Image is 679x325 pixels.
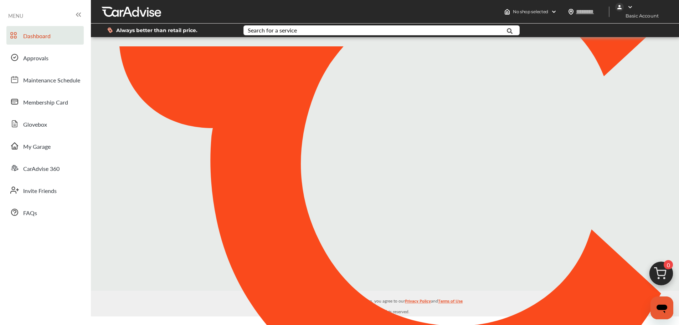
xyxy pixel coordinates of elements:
img: header-divider.bc55588e.svg [609,6,609,17]
span: Approvals [23,54,48,63]
img: CA_CheckIcon.cf4f08d4.svg [366,147,400,177]
span: FAQs [23,209,37,218]
a: CarAdvise 360 [6,159,84,177]
span: 0 [664,260,673,269]
a: Invite Friends [6,181,84,199]
a: Glovebox [6,115,84,133]
a: FAQs [6,203,84,222]
iframe: Button to launch messaging window [650,296,673,319]
img: location_vector.a44bc228.svg [568,9,574,15]
img: cart_icon.3d0951e8.svg [644,258,678,293]
div: Search for a service [248,27,297,33]
span: My Garage [23,142,51,152]
a: Membership Card [6,92,84,111]
span: Always better than retail price. [116,28,197,33]
span: Membership Card [23,98,68,107]
img: header-down-arrow.9dd2ce7d.svg [551,9,557,15]
span: CarAdvise 360 [23,164,60,174]
span: Maintenance Schedule [23,76,80,85]
a: Maintenance Schedule [6,70,84,89]
img: dollor_label_vector.a70140d1.svg [107,27,113,33]
div: © 2025 All rights reserved. [91,291,679,316]
img: jVpblrzwTbfkPYzPPzSLxeg0AAAAASUVORK5CYII= [615,3,624,11]
span: Dashboard [23,32,51,41]
a: Dashboard [6,26,84,45]
p: By using the CarAdvise application, you agree to our and [91,297,679,304]
img: WGsFRI8htEPBVLJbROoPRyZpYNWhNONpIPPETTm6eUC0GeLEiAAAAAElFTkSuQmCC [627,4,633,10]
span: Invite Friends [23,187,57,196]
a: My Garage [6,137,84,155]
a: Approvals [6,48,84,67]
span: MENU [8,13,23,19]
span: Basic Account [616,12,664,20]
img: header-home-logo.8d720a4f.svg [504,9,510,15]
span: No shop selected [513,9,548,15]
span: Glovebox [23,120,47,130]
